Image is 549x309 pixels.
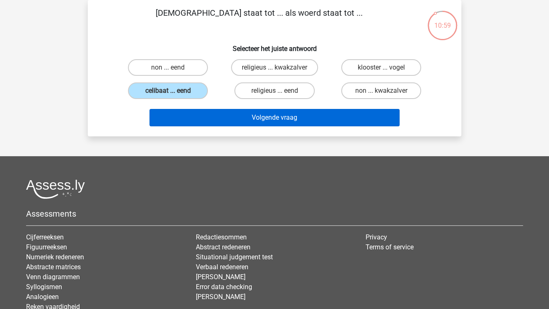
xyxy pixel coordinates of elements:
[341,59,421,76] label: klooster ... vogel
[26,273,80,281] a: Venn diagrammen
[196,233,247,241] a: Redactiesommen
[196,243,250,251] a: Abstract redeneren
[231,59,318,76] label: religieus ... kwakzalver
[234,82,314,99] label: religieus ... eend
[26,293,59,301] a: Analogieen
[26,253,84,261] a: Numeriek redeneren
[26,179,85,199] img: Assessly logo
[149,109,400,126] button: Volgende vraag
[196,293,246,301] a: [PERSON_NAME]
[26,233,64,241] a: Cijferreeksen
[341,82,421,99] label: non ... kwakzalver
[128,82,208,99] label: celibaat ... eend
[427,10,458,31] div: 10:59
[196,263,248,271] a: Verbaal redeneren
[366,233,387,241] a: Privacy
[26,283,62,291] a: Syllogismen
[196,283,252,291] a: Error data checking
[196,273,246,281] a: [PERSON_NAME]
[196,253,273,261] a: Situational judgement test
[128,59,208,76] label: non ... eend
[26,209,523,219] h5: Assessments
[101,7,417,31] p: [DEMOGRAPHIC_DATA] staat tot ... als woerd staat tot ...
[366,243,414,251] a: Terms of service
[26,263,81,271] a: Abstracte matrices
[26,243,67,251] a: Figuurreeksen
[101,38,448,53] h6: Selecteer het juiste antwoord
